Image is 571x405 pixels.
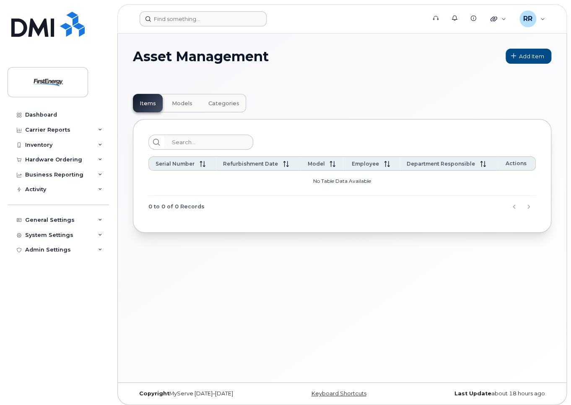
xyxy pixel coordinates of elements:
[223,161,278,167] span: Refurbishment Date
[412,390,551,397] div: about 18 hours ago
[307,161,324,167] span: Model
[133,390,273,397] div: MyServe [DATE]–[DATE]
[407,161,475,167] span: Department Responsible
[148,171,536,196] td: No Table Data Available
[172,100,192,107] span: Models
[133,49,269,64] span: Asset Management
[506,160,527,166] span: Actions
[208,100,239,107] span: Categories
[454,390,491,397] strong: Last Update
[352,161,379,167] span: Employee
[164,135,253,150] input: Search...
[506,49,551,64] a: Add Item
[535,369,565,399] iframe: Messenger Launcher
[139,390,169,397] strong: Copyright
[311,390,366,397] a: Keyboard Shortcuts
[156,161,195,167] span: Serial Number
[148,200,205,213] span: 0 to 0 of 0 Records
[519,52,544,60] span: Add Item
